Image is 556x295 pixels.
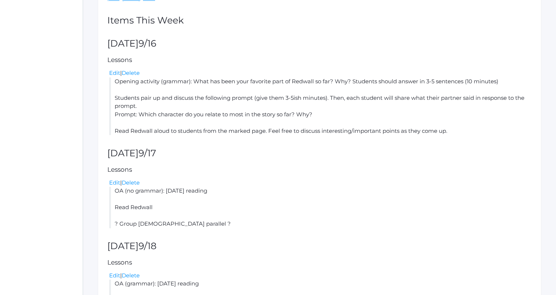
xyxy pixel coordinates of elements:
[139,147,156,159] span: 9/17
[107,166,532,173] h5: Lessons
[107,57,532,63] h5: Lessons
[107,15,532,26] h2: Items This Week
[122,69,140,76] a: Delete
[109,179,532,187] div: |
[109,272,120,279] a: Edit
[109,187,532,228] li: OA (no grammar): [DATE] reading Read Redwall ? Group [DEMOGRAPHIC_DATA] parallel ?
[107,259,532,266] h5: Lessons
[109,272,532,280] div: |
[107,241,532,251] h2: [DATE]
[107,148,532,159] h2: [DATE]
[109,69,120,76] a: Edit
[107,39,532,49] h2: [DATE]
[122,179,140,186] a: Delete
[109,77,532,135] li: Opening activity (grammar): What has been your favorite part of Redwall so far? Why? Students sho...
[109,179,120,186] a: Edit
[122,272,140,279] a: Delete
[139,38,156,49] span: 9/16
[139,240,157,251] span: 9/18
[109,69,532,77] div: |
